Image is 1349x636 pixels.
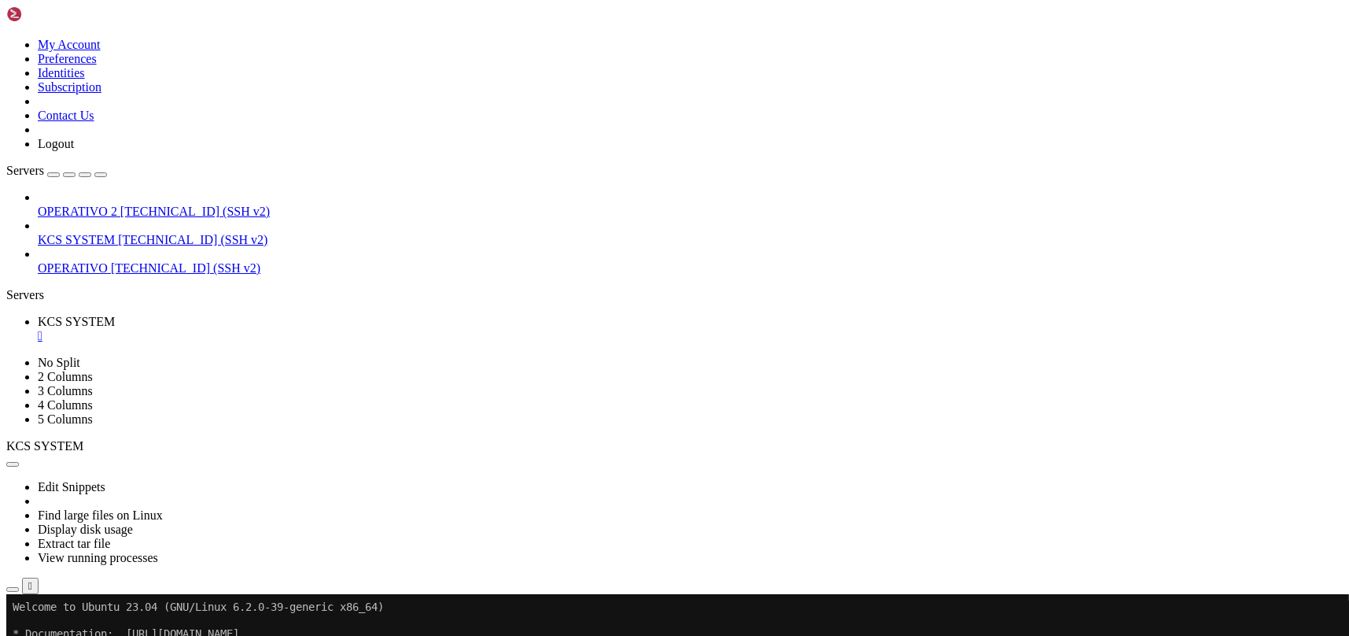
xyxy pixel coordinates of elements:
x-row: Memory usage: 75% IPv4 address for ens3: [TECHNICAL_ID] [6,140,1144,153]
x-row: Swap usage: 0% [6,153,1144,167]
x-row: [URL][DOMAIN_NAME] [6,261,1144,274]
span: ubuntu@vps-08acaf7e [6,354,126,367]
span: OPERATIVO [38,261,108,275]
a: Subscription [38,80,101,94]
a: KCS SYSTEM [TECHNICAL_ID] (SSH v2) [38,233,1343,247]
a:  [38,329,1343,343]
x-row: Your Ubuntu release is not supported anymore. [6,234,1144,247]
img: Shellngn [6,6,97,22]
a: Extract tar file [38,537,110,550]
a: 5 Columns [38,412,93,426]
a: OPERATIVO [TECHNICAL_ID] (SSH v2) [38,261,1343,275]
span: KCS SYSTEM [38,233,115,246]
div: Servers [6,288,1343,302]
a: Edit Snippets [38,480,105,494]
span: Servers [6,164,44,177]
x-row: * Management: [URL][DOMAIN_NAME] [6,46,1144,60]
span: [TECHNICAL_ID] (SSH v2) [111,261,260,275]
a: KCS SYSTEM [38,315,1343,343]
li: KCS SYSTEM [TECHNICAL_ID] (SSH v2) [38,219,1343,247]
div:  [28,580,32,592]
a: 4 Columns [38,398,93,412]
x-row: For upgrade information, please visit: [6,247,1144,261]
x-row: 1 update can be applied immediately. [6,194,1144,207]
a: Contact Us [38,109,94,122]
span: ~ [132,354,138,367]
x-row: Run 'do-release-upgrade' to upgrade to it. [6,301,1144,314]
a: Logout [38,137,74,150]
a: 2 Columns [38,370,93,383]
span: KCS SYSTEM [6,439,83,453]
a: No Split [38,356,80,369]
x-row: * Support: [URL][DOMAIN_NAME] [6,60,1144,73]
li: OPERATIVO [TECHNICAL_ID] (SSH v2) [38,247,1343,275]
x-row: : $ [6,354,1144,368]
a: Preferences [38,52,97,65]
button:  [22,578,39,594]
x-row: Last login: [DATE] from [TECHNICAL_ID] [6,341,1144,354]
span: [TECHNICAL_ID] (SSH v2) [118,233,267,246]
span: [TECHNICAL_ID] (SSH v2) [120,205,270,218]
a: Servers [6,164,107,177]
span: OPERATIVO 2 [38,205,117,218]
x-row: New release '24.04.3 LTS' available. [6,287,1144,301]
a: Find large files on Linux [38,508,163,522]
a: My Account [38,38,101,51]
a: View running processes [38,551,158,564]
x-row: * Documentation: [URL][DOMAIN_NAME] [6,33,1144,46]
x-row: System information as of [DATE] [6,87,1144,100]
li: OPERATIVO 2 [TECHNICAL_ID] (SSH v2) [38,190,1343,219]
x-row: System load: 0.0 Processes: 170 [6,113,1144,127]
a: 3 Columns [38,384,93,397]
a: Display disk usage [38,523,133,536]
x-row: Welcome to Ubuntu 23.04 (GNU/Linux 6.2.0-39-generic x86_64) [6,6,1144,20]
x-row: To see these additional updates run: apt list --upgradable [6,207,1144,220]
x-row: Usage of /: 22.1% of 77.39GB Users logged in: 0 [6,127,1144,140]
div: (23, 26) [159,354,165,368]
a: Identities [38,66,85,79]
a: OPERATIVO 2 [TECHNICAL_ID] (SSH v2) [38,205,1343,219]
span: KCS SYSTEM [38,315,115,328]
